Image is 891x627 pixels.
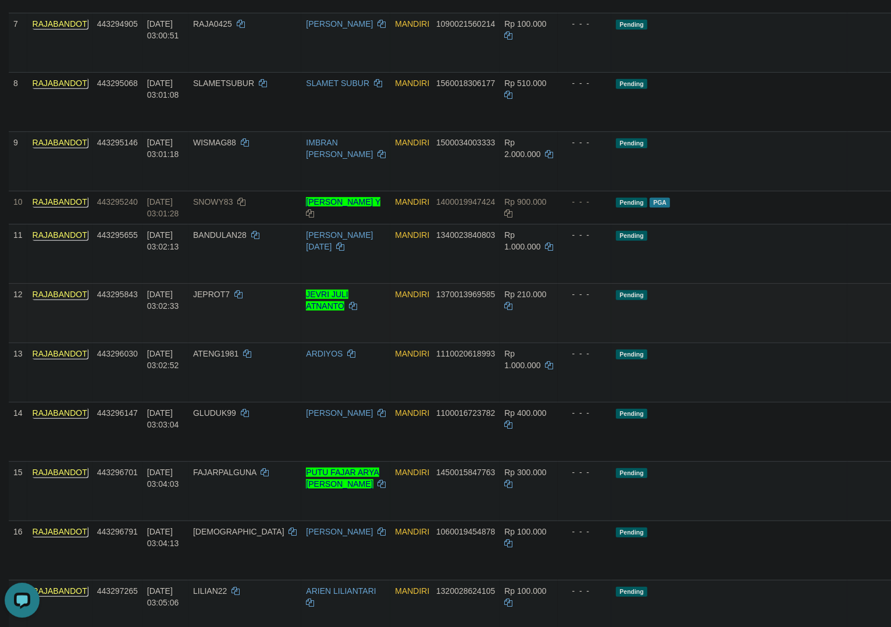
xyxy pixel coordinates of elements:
[9,283,27,343] td: 12
[436,79,495,88] span: Copy 1560018306177 to clipboard
[193,290,230,299] span: JEPROT7
[32,19,88,29] em: RAJABANDOT
[147,527,179,548] span: [DATE] 03:04:13
[32,78,88,88] em: RAJABANDOT
[562,466,607,478] div: - - -
[504,349,540,370] span: Rp 1.000.000
[616,350,647,359] span: Pending
[193,527,284,536] span: [DEMOGRAPHIC_DATA]
[395,408,429,418] span: MANDIRI
[32,526,88,537] em: RAJABANDOT
[147,230,179,251] span: [DATE] 03:02:13
[504,290,546,299] span: Rp 210.000
[32,230,88,240] em: RAJABANDOT
[616,79,647,89] span: Pending
[436,586,495,596] span: Copy 1320028624105 to clipboard
[395,586,429,596] span: MANDIRI
[562,585,607,597] div: - - -
[504,138,540,159] span: Rp 2.000.000
[562,77,607,89] div: - - -
[9,343,27,402] td: 13
[616,290,647,300] span: Pending
[193,349,238,358] span: ATENG1981
[147,349,179,370] span: [DATE] 03:02:52
[504,79,546,88] span: Rp 510.000
[97,290,138,299] span: 443295843
[436,290,495,299] span: Copy 1370013969585 to clipboard
[562,407,607,419] div: - - -
[616,198,647,208] span: Pending
[193,408,236,418] span: GLUDUK99
[193,19,232,28] span: RAJA0425
[147,290,179,311] span: [DATE] 03:02:33
[306,79,369,88] a: SLAMET SUBUR
[504,19,546,28] span: Rp 100.000
[436,138,495,147] span: Copy 1500034003333 to clipboard
[97,230,138,240] span: 443295655
[9,402,27,461] td: 14
[562,348,607,359] div: - - -
[32,197,88,207] em: RAJABANDOT
[616,231,647,241] span: Pending
[32,467,88,478] em: RAJABANDOT
[9,224,27,283] td: 11
[193,468,256,477] span: FAJARPALGUNA
[436,349,495,358] span: Copy 1110020618993 to clipboard
[147,138,179,159] span: [DATE] 03:01:18
[9,461,27,521] td: 15
[32,137,88,148] em: RAJABANDOT
[147,197,179,218] span: [DATE] 03:01:28
[436,468,495,477] span: Copy 1450015847763 to clipboard
[504,586,546,596] span: Rp 100.000
[395,230,429,240] span: MANDIRI
[504,197,546,206] span: Rp 900.000
[193,586,227,596] span: LILIAN22
[616,20,647,30] span: Pending
[97,408,138,418] span: 443296147
[616,587,647,597] span: Pending
[562,288,607,300] div: - - -
[395,290,429,299] span: MANDIRI
[5,5,40,40] button: Open LiveChat chat widget
[306,349,343,358] a: ARDIYOS
[32,586,88,596] em: RAJABANDOT
[306,19,373,28] a: [PERSON_NAME]
[504,527,546,536] span: Rp 100.000
[616,528,647,537] span: Pending
[97,79,138,88] span: 443295068
[9,72,27,131] td: 8
[97,197,138,206] span: 443295240
[32,348,88,359] em: RAJABANDOT
[436,197,495,206] span: Copy 1400019947424 to clipboard
[32,289,88,300] em: RAJABANDOT
[97,19,138,28] span: 443294905
[147,408,179,429] span: [DATE] 03:03:04
[147,586,179,607] span: [DATE] 03:05:06
[147,79,179,99] span: [DATE] 03:01:08
[562,196,607,208] div: - - -
[650,198,670,208] span: Marked by adkfalsa
[32,408,88,418] em: RAJABANDOT
[616,409,647,419] span: Pending
[9,13,27,72] td: 7
[562,137,607,148] div: - - -
[436,408,495,418] span: Copy 1100016723782 to clipboard
[147,19,179,40] span: [DATE] 03:00:51
[395,468,429,477] span: MANDIRI
[504,230,540,251] span: Rp 1.000.000
[436,19,495,28] span: Copy 1090021560214 to clipboard
[395,19,429,28] span: MANDIRI
[306,586,376,596] a: ARIEN LILIANTARI
[504,468,546,477] span: Rp 300.000
[9,191,27,224] td: 10
[9,131,27,191] td: 9
[193,230,247,240] span: BANDULAN28
[97,527,138,536] span: 443296791
[436,230,495,240] span: Copy 1340023840803 to clipboard
[306,527,373,536] a: [PERSON_NAME]
[616,138,647,148] span: Pending
[504,408,546,418] span: Rp 400.000
[306,290,348,311] a: JEVRI JULI ATNANTO
[562,526,607,537] div: - - -
[147,468,179,489] span: [DATE] 03:04:03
